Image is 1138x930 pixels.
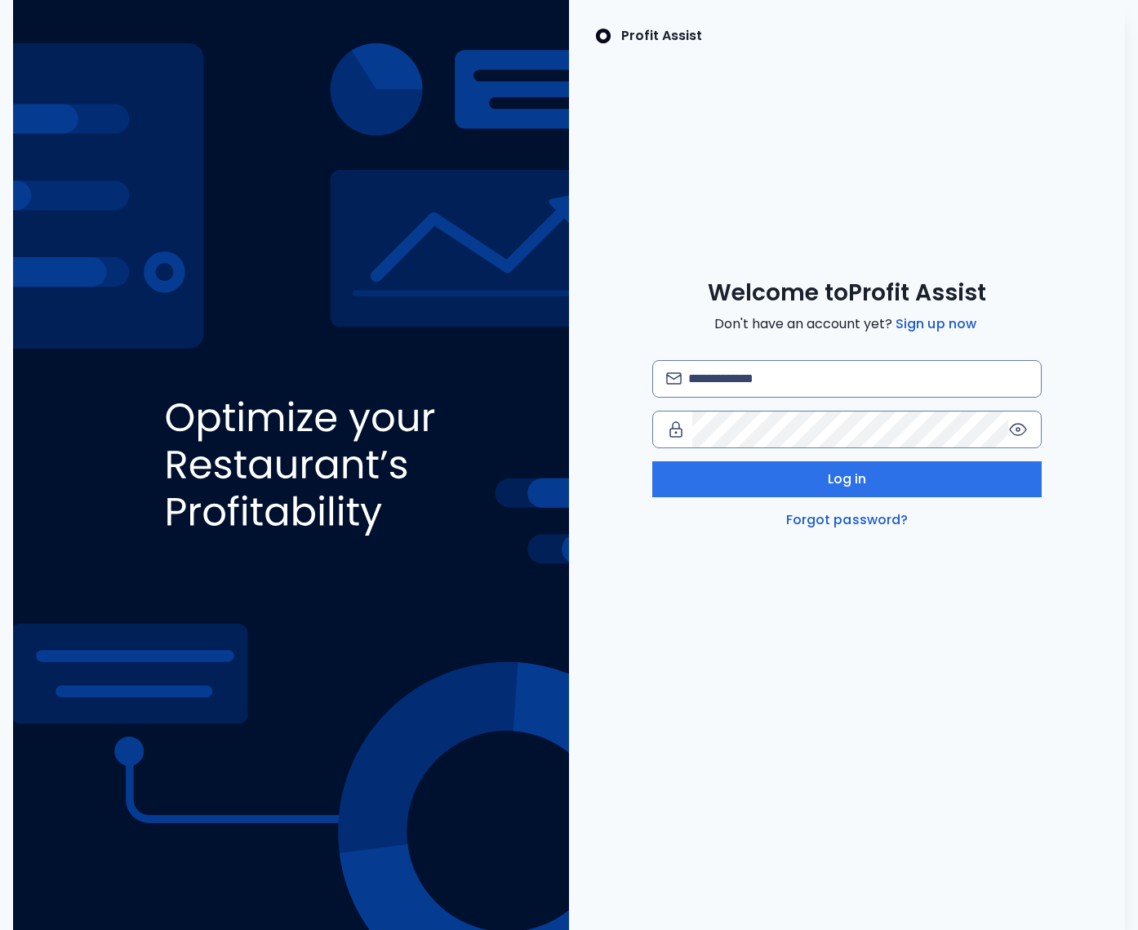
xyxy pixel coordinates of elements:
img: SpotOn Logo [595,26,611,46]
span: Don't have an account yet? [714,314,980,334]
p: Profit Assist [621,26,702,46]
button: Log in [652,461,1042,497]
span: Welcome to Profit Assist [708,278,986,308]
a: Sign up now [892,314,980,334]
a: Forgot password? [783,510,912,530]
span: Log in [828,469,867,489]
img: email [666,372,682,385]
